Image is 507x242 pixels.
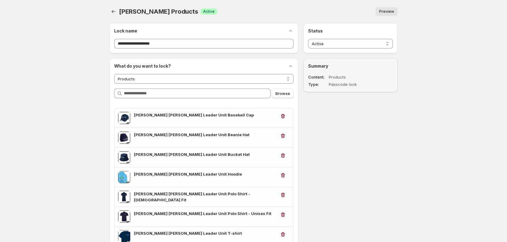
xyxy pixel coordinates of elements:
[134,210,276,217] h3: [PERSON_NAME] [PERSON_NAME] Leader Unit Polo Shirt - Unisex Fit
[134,230,276,236] h3: [PERSON_NAME] [PERSON_NAME] Leader Unit T-shirt
[275,90,290,96] span: Browse
[119,8,198,15] span: [PERSON_NAME] Products
[134,132,276,138] h3: [PERSON_NAME] [PERSON_NAME] Leader Unit Beanie Hat
[134,112,276,118] h3: [PERSON_NAME] [PERSON_NAME] Leader Unit Baseball Cap
[109,7,118,16] button: Back
[329,81,376,87] dd: Passcode lock
[308,81,328,87] dt: Type :
[376,7,398,16] button: Preview
[203,9,215,14] span: Active
[114,28,137,34] h2: Lock name
[308,28,393,34] h2: Status
[114,63,171,69] h2: What do you want to lock?
[134,151,276,157] h3: [PERSON_NAME] [PERSON_NAME] Leader Unit Bucket Hat
[308,63,393,69] h2: Summary
[379,9,394,14] span: Preview
[272,89,294,98] button: Browse
[308,74,328,80] dt: Content :
[134,191,276,203] h3: [PERSON_NAME] [PERSON_NAME] Leader Unit Polo Shirt - [DEMOGRAPHIC_DATA] Fit
[329,74,376,80] dd: Products
[134,171,276,177] h3: [PERSON_NAME] [PERSON_NAME] Leader Unit Hoodie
